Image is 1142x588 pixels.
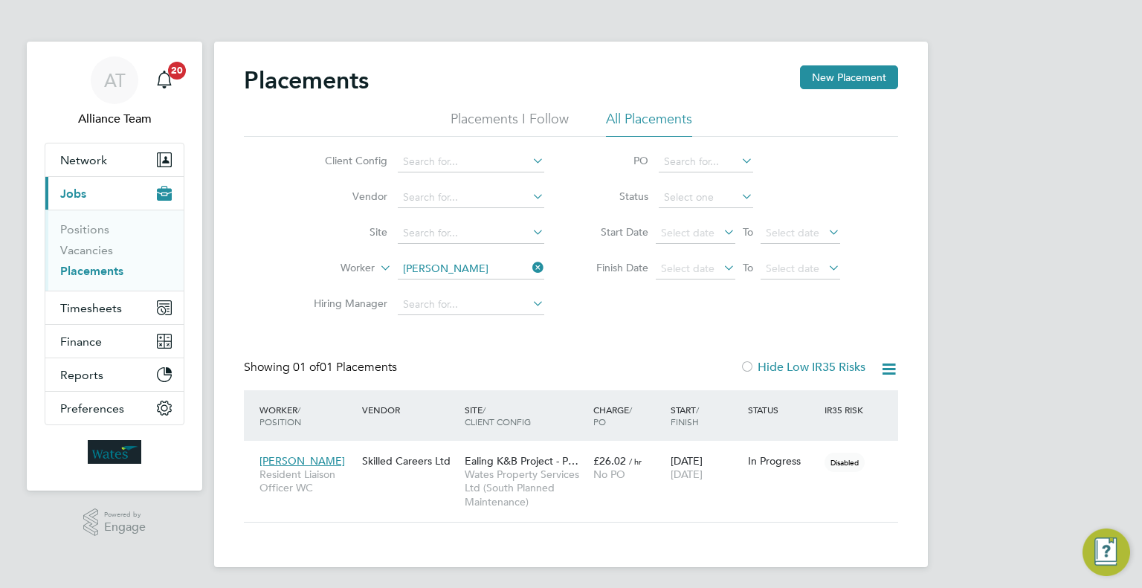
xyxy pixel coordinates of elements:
div: Jobs [45,210,184,291]
div: Site [461,396,590,435]
label: Start Date [581,225,648,239]
span: Engage [104,521,146,534]
div: IR35 Risk [821,396,872,423]
span: Select date [766,226,819,239]
button: New Placement [800,65,898,89]
input: Search for... [398,294,544,315]
input: Search for... [398,223,544,244]
span: Ealing K&B Project - P… [465,454,578,468]
button: Preferences [45,392,184,424]
label: Worker [289,261,375,276]
button: Timesheets [45,291,184,324]
span: Reports [60,368,103,382]
span: Finance [60,335,102,349]
span: No PO [593,468,625,481]
span: Network [60,153,107,167]
a: Positions [60,222,109,236]
span: [PERSON_NAME] [259,454,345,468]
span: £26.02 [593,454,626,468]
span: [DATE] [671,468,703,481]
a: Placements [60,264,123,278]
a: ATAlliance Team [45,56,184,128]
span: / PO [593,404,632,427]
h2: Placements [244,65,369,95]
input: Search for... [398,152,544,172]
span: / Position [259,404,301,427]
img: wates-logo-retina.png [88,440,141,464]
li: All Placements [606,110,692,137]
div: In Progress [748,454,818,468]
input: Search for... [659,152,753,172]
div: [DATE] [667,447,744,488]
span: To [738,222,758,242]
button: Engage Resource Center [1083,529,1130,576]
li: Placements I Follow [451,110,569,137]
span: Wates Property Services Ltd (South Planned Maintenance) [465,468,586,508]
span: Jobs [60,187,86,201]
label: Vendor [302,190,387,203]
button: Network [45,143,184,176]
label: Status [581,190,648,203]
span: Disabled [825,453,865,472]
span: Select date [661,226,714,239]
span: Preferences [60,401,124,416]
a: 20 [149,56,179,104]
div: Charge [590,396,667,435]
div: Showing [244,360,400,375]
div: Status [744,396,822,423]
span: Select date [661,262,714,275]
a: Go to home page [45,440,184,464]
a: [PERSON_NAME]Resident Liaison Officer WCSkilled Careers LtdEaling K&B Project - P…Wates Property ... [256,446,898,459]
input: Select one [659,187,753,208]
label: Client Config [302,154,387,167]
span: To [738,258,758,277]
div: Skilled Careers Ltd [358,447,461,475]
span: 20 [168,62,186,80]
button: Finance [45,325,184,358]
span: / Finish [671,404,699,427]
span: Timesheets [60,301,122,315]
a: Vacancies [60,243,113,257]
div: Worker [256,396,358,435]
span: 01 Placements [293,360,397,375]
label: Finish Date [581,261,648,274]
label: Hiring Manager [302,297,387,310]
button: Reports [45,358,184,391]
span: AT [104,71,126,90]
div: Start [667,396,744,435]
span: Powered by [104,508,146,521]
label: Site [302,225,387,239]
span: / Client Config [465,404,531,427]
a: Powered byEngage [83,508,146,537]
button: Jobs [45,177,184,210]
input: Search for... [398,187,544,208]
label: Hide Low IR35 Risks [740,360,865,375]
span: Resident Liaison Officer WC [259,468,355,494]
span: Select date [766,262,819,275]
span: 01 of [293,360,320,375]
nav: Main navigation [27,42,202,491]
label: PO [581,154,648,167]
input: Search for... [398,259,544,280]
div: Vendor [358,396,461,423]
span: Alliance Team [45,110,184,128]
span: / hr [629,456,642,467]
